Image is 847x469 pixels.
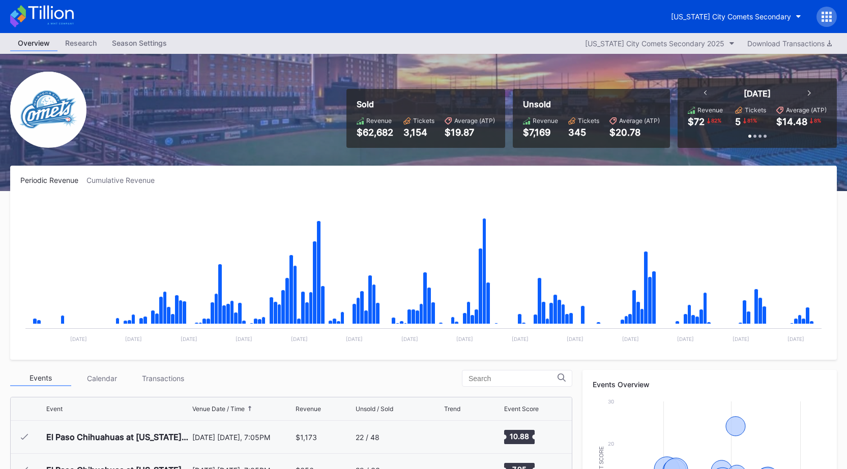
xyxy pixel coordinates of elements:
[10,370,71,386] div: Events
[585,39,724,48] div: [US_STATE] City Comets Secondary 2025
[366,117,392,124] div: Revenue
[786,106,827,114] div: Average (ATP)
[608,398,614,404] text: 30
[677,336,694,342] text: [DATE]
[697,106,723,114] div: Revenue
[236,336,252,342] text: [DATE]
[512,336,529,342] text: [DATE]
[742,37,837,50] button: Download Transactions
[71,370,132,386] div: Calendar
[192,405,245,413] div: Venue Date / Time
[745,106,766,114] div: Tickets
[357,99,495,109] div: Sold
[456,336,473,342] text: [DATE]
[86,176,163,184] div: Cumulative Revenue
[735,116,741,127] div: 5
[454,117,495,124] div: Average (ATP)
[125,336,142,342] text: [DATE]
[46,405,63,413] div: Event
[747,39,832,48] div: Download Transactions
[609,127,660,138] div: $20.78
[578,117,599,124] div: Tickets
[192,433,293,442] div: [DATE] [DATE], 7:05PM
[444,424,475,450] svg: Chart title
[20,197,827,350] svg: Chart title
[523,99,660,109] div: Unsold
[445,127,495,138] div: $19.87
[523,127,558,138] div: $7,169
[776,116,807,127] div: $14.48
[104,36,174,50] div: Season Settings
[567,336,583,342] text: [DATE]
[746,116,758,124] div: 81 %
[580,37,740,50] button: [US_STATE] City Comets Secondary 2025
[291,336,308,342] text: [DATE]
[346,336,363,342] text: [DATE]
[403,127,434,138] div: 3,154
[622,336,639,342] text: [DATE]
[413,117,434,124] div: Tickets
[296,433,317,442] div: $1,173
[469,374,558,383] input: Search
[57,36,104,50] div: Research
[671,12,791,21] div: [US_STATE] City Comets Secondary
[813,116,822,124] div: 8 %
[619,117,660,124] div: Average (ATP)
[787,336,804,342] text: [DATE]
[733,336,749,342] text: [DATE]
[663,7,809,26] button: [US_STATE] City Comets Secondary
[593,380,827,389] div: Events Overview
[688,116,705,127] div: $72
[356,405,393,413] div: Unsold / Sold
[10,72,86,148] img: Oklahoma_City_Dodgers.png
[57,36,104,51] a: Research
[132,370,193,386] div: Transactions
[533,117,558,124] div: Revenue
[181,336,197,342] text: [DATE]
[357,127,393,138] div: $62,682
[608,441,614,447] text: 20
[444,405,460,413] div: Trend
[70,336,87,342] text: [DATE]
[46,432,190,442] div: El Paso Chihuahuas at [US_STATE][GEOGRAPHIC_DATA] Comets
[710,116,722,124] div: 82 %
[10,36,57,51] a: Overview
[296,405,321,413] div: Revenue
[744,88,771,99] div: [DATE]
[504,405,539,413] div: Event Score
[104,36,174,51] a: Season Settings
[510,432,529,441] text: 10.88
[20,176,86,184] div: Periodic Revenue
[568,127,599,138] div: 345
[356,433,379,442] div: 22 / 48
[401,336,418,342] text: [DATE]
